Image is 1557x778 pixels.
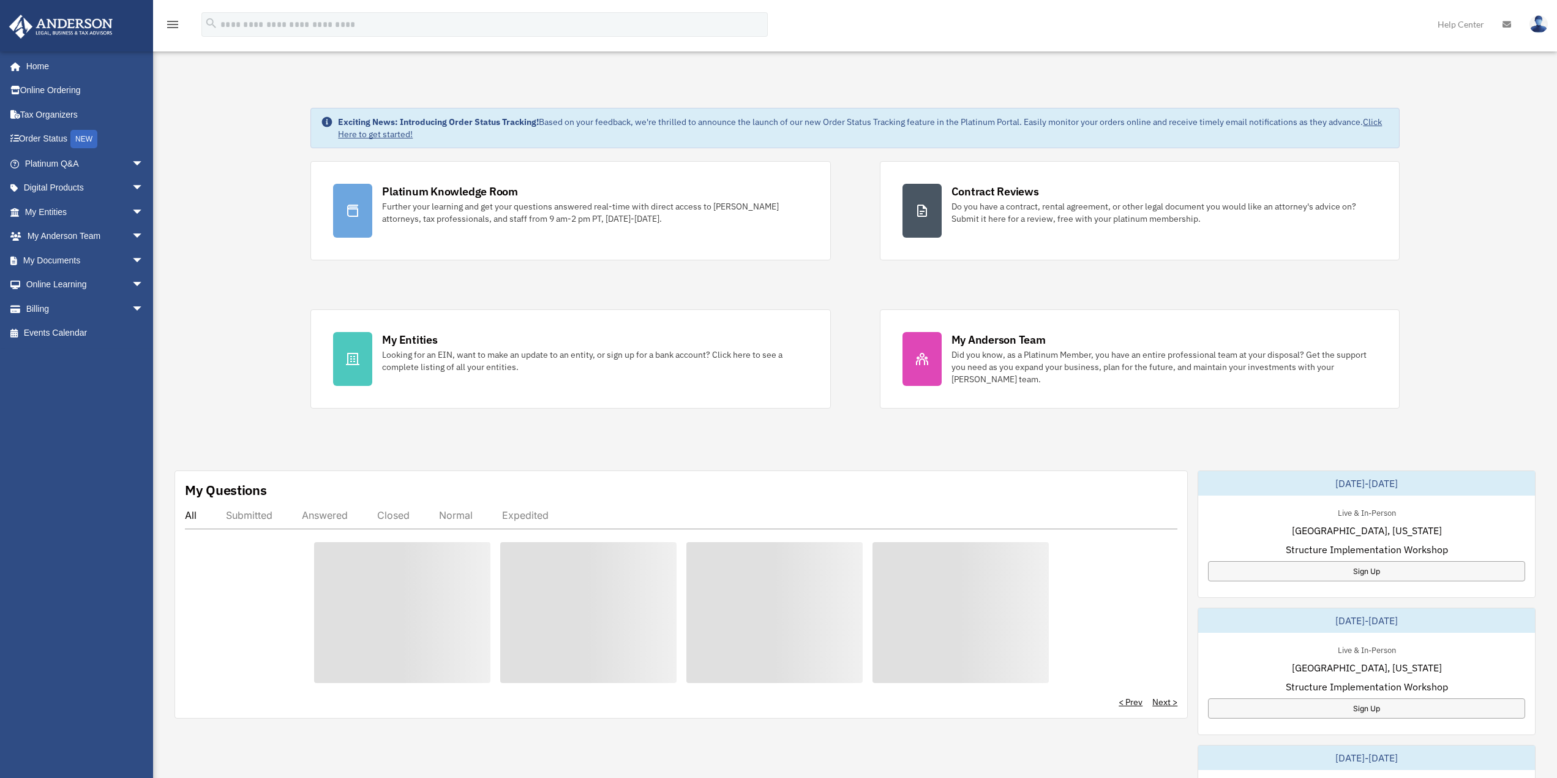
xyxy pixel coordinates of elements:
i: search [204,17,218,30]
a: Sign Up [1208,561,1525,581]
div: Expedited [502,509,549,521]
a: My Anderson Team Did you know, as a Platinum Member, you have an entire professional team at your... [880,309,1400,409]
strong: Exciting News: Introducing Order Status Tracking! [338,116,539,127]
span: arrow_drop_down [132,151,156,176]
div: [DATE]-[DATE] [1198,471,1535,496]
a: My Documentsarrow_drop_down [9,248,162,273]
div: NEW [70,130,97,148]
div: Looking for an EIN, want to make an update to an entity, or sign up for a bank account? Click her... [382,349,808,373]
div: Answered [302,509,348,521]
a: menu [165,21,180,32]
div: Do you have a contract, rental agreement, or other legal document you would like an attorney's ad... [951,200,1377,225]
img: Anderson Advisors Platinum Portal [6,15,116,39]
a: Next > [1152,696,1177,708]
div: Closed [377,509,410,521]
span: Structure Implementation Workshop [1286,679,1448,694]
span: arrow_drop_down [132,248,156,273]
i: menu [165,17,180,32]
span: [GEOGRAPHIC_DATA], [US_STATE] [1292,660,1442,675]
div: Contract Reviews [951,184,1039,199]
span: arrow_drop_down [132,200,156,225]
div: My Questions [185,481,267,499]
a: Billingarrow_drop_down [9,296,162,321]
span: [GEOGRAPHIC_DATA], [US_STATE] [1292,523,1442,538]
a: My Entities Looking for an EIN, want to make an update to an entity, or sign up for a bank accoun... [310,309,830,409]
a: Contract Reviews Do you have a contract, rental agreement, or other legal document you would like... [880,161,1400,260]
img: User Pic [1529,15,1548,33]
div: My Entities [382,332,437,347]
a: Platinum Knowledge Room Further your learning and get your questions answered real-time with dire... [310,161,830,260]
span: arrow_drop_down [132,224,156,249]
a: Online Ordering [9,78,162,103]
div: Did you know, as a Platinum Member, you have an entire professional team at your disposal? Get th... [951,349,1377,385]
a: Click Here to get started! [338,116,1382,140]
div: [DATE]-[DATE] [1198,746,1535,770]
span: arrow_drop_down [132,176,156,201]
div: My Anderson Team [951,332,1046,347]
div: Submitted [226,509,272,521]
div: Live & In-Person [1328,643,1406,655]
a: Digital Productsarrow_drop_down [9,176,162,200]
a: My Entitiesarrow_drop_down [9,200,162,224]
div: Based on your feedback, we're thrilled to announce the launch of our new Order Status Tracking fe... [338,116,1389,140]
a: < Prev [1119,696,1142,708]
div: Further your learning and get your questions answered real-time with direct access to [PERSON_NAM... [382,200,808,225]
a: Order StatusNEW [9,127,162,152]
div: Normal [439,509,473,521]
span: Structure Implementation Workshop [1286,542,1448,557]
div: All [185,509,197,521]
div: [DATE]-[DATE] [1198,608,1535,633]
a: Events Calendar [9,321,162,346]
a: Tax Organizers [9,102,162,127]
span: arrow_drop_down [132,273,156,298]
span: arrow_drop_down [132,296,156,322]
a: Online Learningarrow_drop_down [9,273,162,297]
div: Platinum Knowledge Room [382,184,518,199]
a: Platinum Q&Aarrow_drop_down [9,151,162,176]
div: Live & In-Person [1328,505,1406,518]
a: Home [9,54,156,78]
a: Sign Up [1208,698,1525,719]
a: My Anderson Teamarrow_drop_down [9,224,162,249]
